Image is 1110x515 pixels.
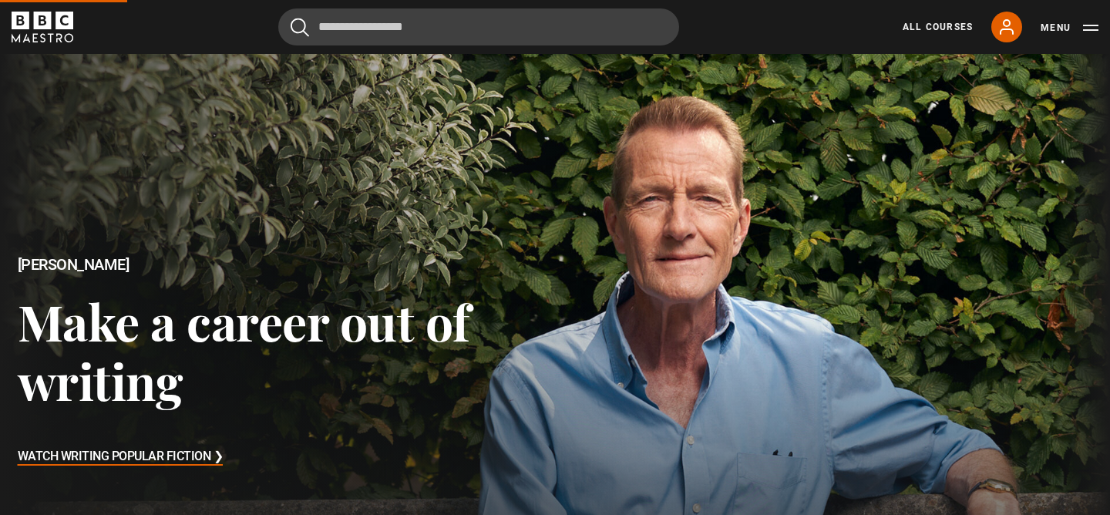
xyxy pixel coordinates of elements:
h3: Watch Writing Popular Fiction ❯ [18,446,224,469]
h3: Make a career out of writing [18,291,556,411]
input: Search [278,8,679,45]
a: All Courses [903,20,973,34]
h2: [PERSON_NAME] [18,256,556,274]
button: Submit the search query [291,18,309,37]
button: Toggle navigation [1041,20,1098,35]
svg: BBC Maestro [12,12,73,42]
